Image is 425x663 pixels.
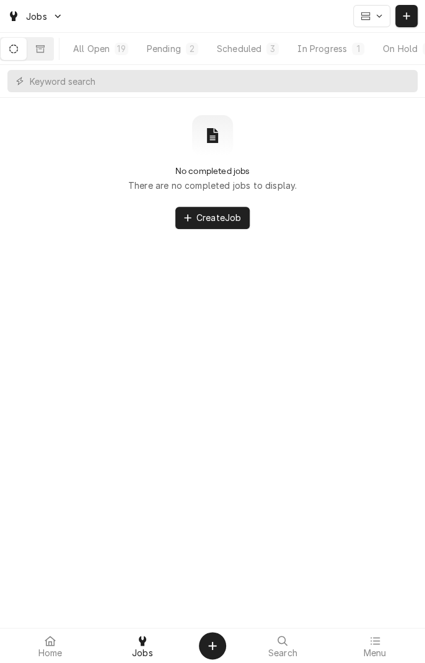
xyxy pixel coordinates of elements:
span: Search [268,648,297,658]
h2: No completed jobs [175,166,250,176]
div: On Hold [383,42,418,55]
div: Scheduled [217,42,261,55]
div: All Open [73,42,110,55]
span: Menu [363,648,386,658]
a: Menu [330,631,421,661]
div: 2 [188,42,196,55]
a: Search [237,631,328,661]
span: Create Job [194,211,243,224]
span: Jobs [132,648,153,658]
a: Home [5,631,96,661]
div: 1 [354,42,362,55]
span: Jobs [26,10,47,23]
a: Jobs [97,631,188,661]
input: Keyword search [30,70,411,92]
div: 19 [117,42,125,55]
div: 3 [269,42,276,55]
span: Home [38,648,63,658]
button: Create Object [199,632,226,659]
div: Pending [147,42,181,55]
p: There are no completed jobs to display. [128,179,297,192]
button: CreateJob [175,207,250,229]
a: Go to Jobs [2,6,68,27]
div: In Progress [297,42,347,55]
